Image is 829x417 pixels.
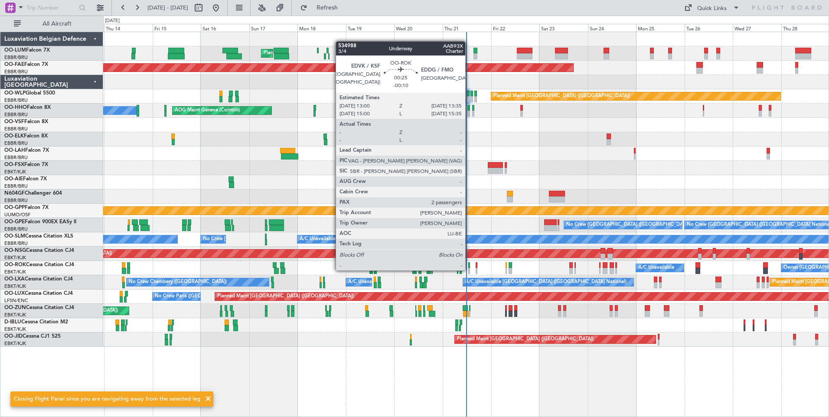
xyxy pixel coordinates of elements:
div: No Crew Chambery ([GEOGRAPHIC_DATA]) [129,276,227,289]
div: A/C Unavailable [638,261,674,274]
span: OO-SLM [4,234,25,239]
a: OO-ZUNCessna Citation CJ4 [4,305,74,310]
span: Refresh [309,5,346,11]
span: D-IBLU [4,319,21,325]
div: Mon 18 [297,24,346,32]
div: Thu 21 [443,24,491,32]
span: OO-ZUN [4,305,26,310]
a: EBBR/BRU [4,197,28,204]
a: UUMO/OSF [4,212,30,218]
span: OO-LAH [4,148,25,153]
div: Sun 17 [249,24,298,32]
div: Tue 26 [685,24,733,32]
a: EBKT/KJK [4,340,26,347]
a: N604GFChallenger 604 [4,191,62,196]
div: Planned Maint [GEOGRAPHIC_DATA] ([GEOGRAPHIC_DATA]) [457,333,594,346]
a: OO-SLMCessna Citation XLS [4,234,73,239]
span: OO-LUX [4,291,25,296]
div: No Crew Paris ([GEOGRAPHIC_DATA]) [155,290,241,303]
div: Sun 24 [588,24,636,32]
a: OO-VSFFalcon 8X [4,119,48,124]
div: Planned Maint [GEOGRAPHIC_DATA] ([GEOGRAPHIC_DATA]) [493,90,630,103]
span: OO-LUM [4,48,26,53]
div: Closing Flight Panel since you are navigating away from the selected leg [14,395,200,404]
div: Tue 19 [346,24,395,32]
a: EBBR/BRU [4,97,28,104]
input: Trip Number [26,1,76,14]
a: EBBR/BRU [4,140,28,147]
a: OO-LUMFalcon 7X [4,48,50,53]
a: EBBR/BRU [4,240,28,247]
div: A/C Unavailable [GEOGRAPHIC_DATA] [300,233,387,246]
a: EBKT/KJK [4,254,26,261]
span: OO-JID [4,334,23,339]
a: EBKT/KJK [4,283,26,290]
a: EBBR/BRU [4,54,28,61]
span: OO-GPE [4,219,25,225]
a: OO-LUXCessna Citation CJ4 [4,291,73,296]
span: OO-ROK [4,262,26,267]
span: [DATE] - [DATE] [147,4,188,12]
div: A/C Unavailable [GEOGRAPHIC_DATA] ([GEOGRAPHIC_DATA] National) [465,276,627,289]
span: OO-FAE [4,62,24,67]
a: OO-ELKFalcon 8X [4,134,48,139]
a: OO-WLPGlobal 5500 [4,91,55,96]
a: OO-NSGCessna Citation CJ4 [4,248,74,253]
button: Quick Links [680,1,744,15]
div: No Crew [GEOGRAPHIC_DATA] ([GEOGRAPHIC_DATA] National) [203,233,348,246]
a: OO-GPEFalcon 900EX EASy II [4,219,76,225]
span: OO-LXA [4,277,25,282]
a: EBKT/KJK [4,312,26,318]
span: N604GF [4,191,25,196]
a: OO-LXACessna Citation CJ4 [4,277,73,282]
div: Planned Maint Kortrijk-[GEOGRAPHIC_DATA] [411,161,512,174]
a: D-IBLUCessna Citation M2 [4,319,68,325]
a: EBKT/KJK [4,269,26,275]
span: OO-NSG [4,248,26,253]
div: A/C Unavailable [GEOGRAPHIC_DATA] ([GEOGRAPHIC_DATA] National) [348,276,509,289]
span: OO-GPP [4,205,25,210]
button: Refresh [296,1,348,15]
a: OO-LAHFalcon 7X [4,148,49,153]
div: Fri 15 [153,24,201,32]
span: OO-AIE [4,176,23,182]
a: OO-FSXFalcon 7X [4,162,48,167]
span: All Aircraft [23,21,91,27]
span: OO-HHO [4,105,27,110]
a: OO-HHOFalcon 8X [4,105,51,110]
div: AOG Maint Geneva (Cointrin) [175,104,240,117]
button: All Aircraft [10,17,94,31]
span: OO-VSF [4,119,24,124]
div: Sat 16 [201,24,249,32]
span: OO-WLP [4,91,26,96]
div: Thu 14 [104,24,153,32]
div: Wed 27 [733,24,781,32]
a: EBBR/BRU [4,111,28,118]
div: Quick Links [697,4,727,13]
a: EBBR/BRU [4,68,28,75]
a: OO-GPPFalcon 7X [4,205,49,210]
span: OO-FSX [4,162,24,167]
a: EBKT/KJK [4,326,26,332]
a: LFSN/ENC [4,297,28,304]
div: Wed 20 [394,24,443,32]
a: OO-ROKCessna Citation CJ4 [4,262,74,267]
div: No Crew [GEOGRAPHIC_DATA] ([GEOGRAPHIC_DATA] National) [566,218,712,231]
span: OO-ELK [4,134,24,139]
a: OO-FAEFalcon 7X [4,62,48,67]
div: [DATE] [105,17,120,25]
div: Mon 25 [636,24,685,32]
div: Planned Maint [GEOGRAPHIC_DATA] ([GEOGRAPHIC_DATA]) [217,290,354,303]
a: EBBR/BRU [4,183,28,189]
a: EBBR/BRU [4,154,28,161]
div: Sat 23 [539,24,588,32]
a: EBBR/BRU [4,226,28,232]
a: EBKT/KJK [4,169,26,175]
a: OO-AIEFalcon 7X [4,176,47,182]
a: EBBR/BRU [4,126,28,132]
div: Planned Maint [GEOGRAPHIC_DATA] ([GEOGRAPHIC_DATA] National) [264,47,421,60]
a: OO-JIDCessna CJ1 525 [4,334,61,339]
div: Fri 22 [491,24,540,32]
